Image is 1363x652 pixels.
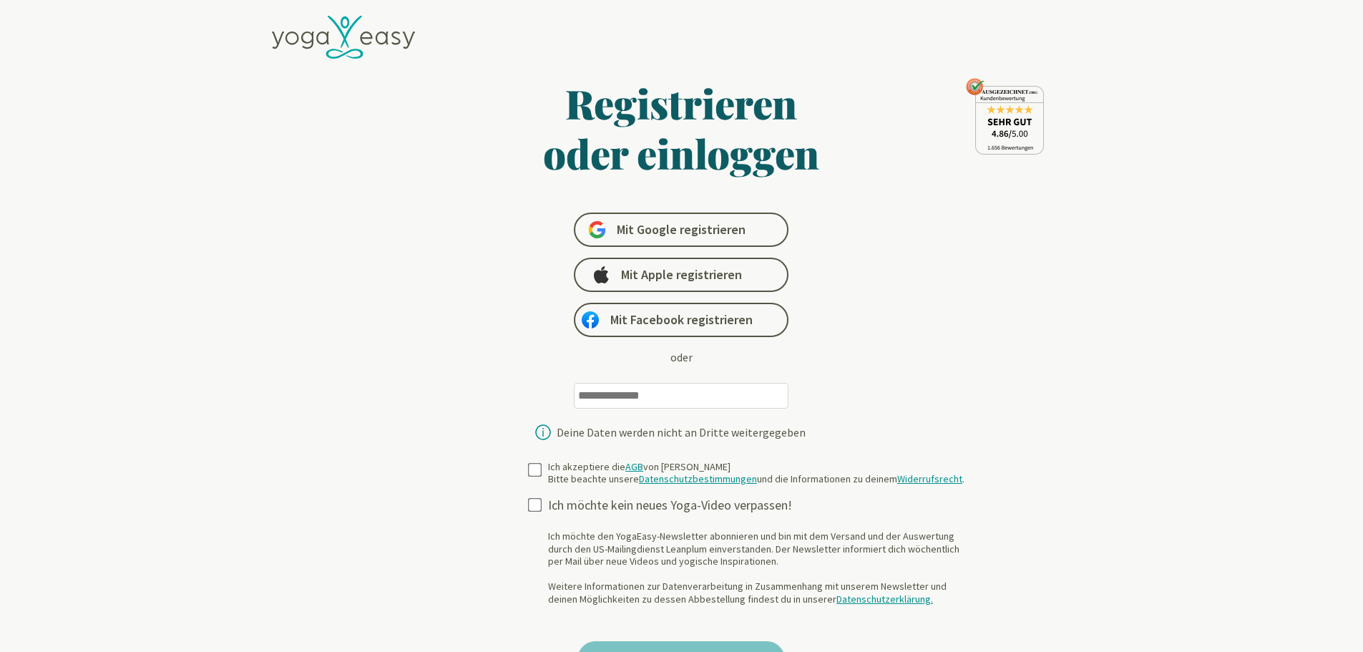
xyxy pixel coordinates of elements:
div: oder [670,349,693,366]
a: Widerrufsrecht [897,472,962,485]
span: Mit Apple registrieren [621,266,742,283]
img: ausgezeichnet_seal.png [966,78,1044,155]
a: Datenschutzerklärung. [836,593,933,605]
div: Ich möchte kein neues Yoga-Video verpassen! [548,497,976,514]
div: Ich akzeptiere die von [PERSON_NAME] Bitte beachte unsere und die Informationen zu deinem . [548,461,964,486]
div: Ich möchte den YogaEasy-Newsletter abonnieren und bin mit dem Versand und der Auswertung durch de... [548,530,976,605]
span: Mit Google registrieren [617,221,746,238]
a: Datenschutzbestimmungen [639,472,757,485]
a: AGB [625,460,643,473]
a: Mit Google registrieren [574,213,788,247]
div: Deine Daten werden nicht an Dritte weitergegeben [557,427,806,438]
h1: Registrieren oder einloggen [405,78,959,178]
span: Mit Facebook registrieren [610,311,753,329]
a: Mit Facebook registrieren [574,303,788,337]
a: Mit Apple registrieren [574,258,788,292]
